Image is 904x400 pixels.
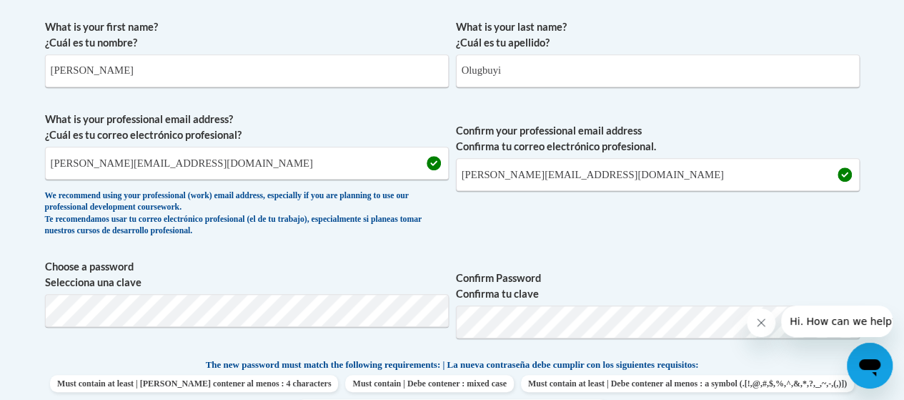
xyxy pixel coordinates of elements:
[206,358,699,371] span: The new password must match the following requirements: | La nueva contraseña debe cumplir con lo...
[345,375,513,392] span: Must contain | Debe contener : mixed case
[9,10,116,21] span: Hi. How can we help?
[847,343,893,389] iframe: Button to launch messaging window
[747,308,775,337] iframe: Close message
[45,112,449,143] label: What is your professional email address? ¿Cuál es tu correo electrónico profesional?
[45,54,449,87] input: Metadata input
[456,54,860,87] input: Metadata input
[50,375,338,392] span: Must contain at least | [PERSON_NAME] contener al menos : 4 characters
[456,270,860,302] label: Confirm Password Confirma tu clave
[45,190,449,238] div: We recommend using your professional (work) email address, especially if you are planning to use ...
[781,306,893,337] iframe: Message from company
[521,375,854,392] span: Must contain at least | Debe contener al menos : a symbol (.[!,@,#,$,%,^,&,*,?,_,~,-,(,)])
[456,158,860,191] input: Required
[456,19,860,51] label: What is your last name? ¿Cuál es tu apellido?
[45,259,449,291] label: Choose a password Selecciona una clave
[456,123,860,155] label: Confirm your professional email address Confirma tu correo electrónico profesional.
[45,19,449,51] label: What is your first name? ¿Cuál es tu nombre?
[45,147,449,180] input: Metadata input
